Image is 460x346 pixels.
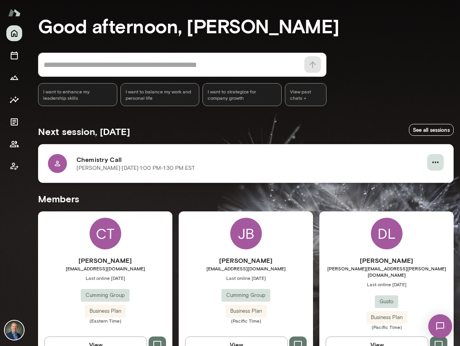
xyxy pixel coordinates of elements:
button: Home [6,25,22,41]
span: I want to enhance my leadership skills [43,88,112,101]
img: Mento [8,5,21,20]
span: (Pacific Time) [179,317,313,324]
p: [PERSON_NAME] · [DATE] · 1:00 PM-1:30 PM EST [76,164,195,172]
div: CT [90,218,121,249]
div: I want to enhance my leadership skills [38,83,117,106]
a: See all sessions [409,124,454,136]
span: [EMAIL_ADDRESS][DOMAIN_NAME] [179,265,313,272]
span: Business Plan [85,307,126,315]
h5: Next session, [DATE] [38,125,130,138]
h3: Good afternoon, [PERSON_NAME] [38,15,454,37]
span: [EMAIL_ADDRESS][DOMAIN_NAME] [38,265,172,272]
span: Business Plan [366,314,407,321]
img: Michael Alden [5,321,24,340]
button: Members [6,136,22,152]
span: View past chats -> [285,83,326,106]
div: DL [371,218,403,249]
span: (Eastern Time) [38,317,172,324]
h6: [PERSON_NAME] [319,256,454,265]
span: Last online [DATE] [179,275,313,281]
h5: Members [38,192,454,205]
h6: Chemistry Call [76,155,427,164]
button: Insights [6,92,22,108]
button: Documents [6,114,22,130]
h6: [PERSON_NAME] [179,256,313,265]
span: (Pacific Time) [319,324,454,330]
span: [PERSON_NAME][EMAIL_ADDRESS][PERSON_NAME][DOMAIN_NAME] [319,265,454,278]
h6: [PERSON_NAME] [38,256,172,265]
div: JB [230,218,262,249]
div: I want to strategize for company growth [202,83,282,106]
span: Last online [DATE] [38,275,172,281]
span: Cumming Group [221,291,270,299]
span: Last online [DATE] [319,281,454,287]
button: Client app [6,158,22,174]
button: Sessions [6,48,22,63]
span: Business Plan [225,307,267,315]
button: Growth Plan [6,70,22,86]
span: I want to strategize for company growth [208,88,277,101]
div: I want to balance my work and personal life [120,83,200,106]
span: Gusto [375,298,398,306]
span: Cumming Group [81,291,130,299]
span: I want to balance my work and personal life [126,88,195,101]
